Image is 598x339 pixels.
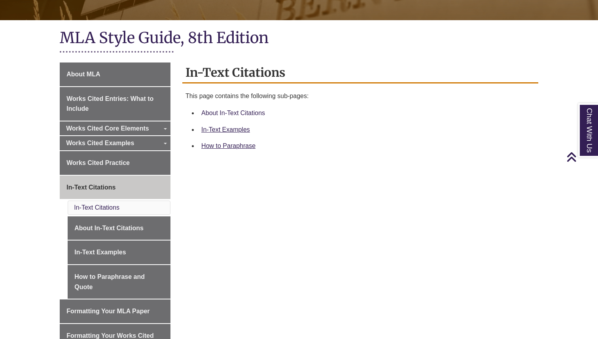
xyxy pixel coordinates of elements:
[566,152,596,162] a: Back to Top
[201,126,250,133] a: In-Text Examples
[60,87,170,121] a: Works Cited Entries: What to Include
[60,176,170,199] a: In-Text Citations
[60,136,170,150] a: Works Cited Examples
[66,159,130,166] span: Works Cited Practice
[66,308,149,314] span: Formatting Your MLA Paper
[74,204,119,211] a: In-Text Citations
[185,91,535,101] p: This page contains the following sub-pages:
[68,241,170,264] a: In-Text Examples
[60,151,170,175] a: Works Cited Practice
[66,95,153,112] span: Works Cited Entries: What to Include
[68,265,170,299] a: How to Paraphrase and Quote
[66,184,115,191] span: In-Text Citations
[66,125,149,132] span: Works Cited Core Elements
[68,216,170,240] a: About In-Text Citations
[66,140,134,146] span: Works Cited Examples
[60,121,170,136] a: Works Cited Core Elements
[60,28,538,49] h1: MLA Style Guide, 8th Edition
[182,62,538,83] h2: In-Text Citations
[60,299,170,323] a: Formatting Your MLA Paper
[201,142,255,149] a: How to Paraphrase
[201,110,265,116] a: About In-Text Citations
[66,71,100,78] span: About MLA
[60,62,170,86] a: About MLA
